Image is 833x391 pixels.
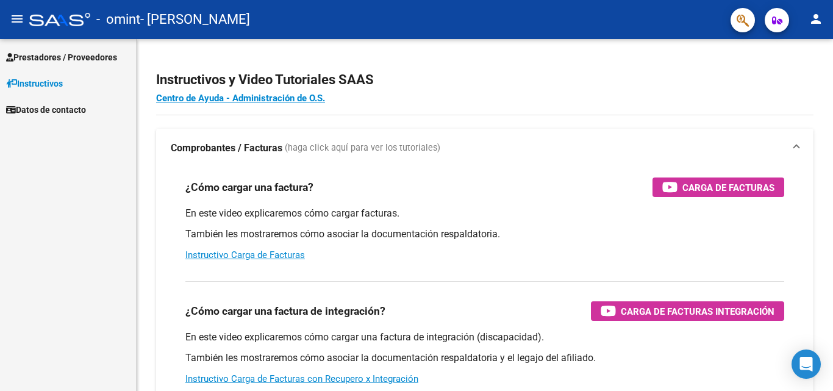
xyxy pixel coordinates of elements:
div: Open Intercom Messenger [792,350,821,379]
mat-expansion-panel-header: Comprobantes / Facturas (haga click aquí para ver los tutoriales) [156,129,813,168]
h2: Instructivos y Video Tutoriales SAAS [156,68,813,91]
h3: ¿Cómo cargar una factura? [185,179,313,196]
mat-icon: person [809,12,823,26]
span: Carga de Facturas Integración [621,304,774,319]
span: Instructivos [6,77,63,90]
span: (haga click aquí para ver los tutoriales) [285,142,440,155]
p: En este video explicaremos cómo cargar una factura de integración (discapacidad). [185,331,784,344]
a: Instructivo Carga de Facturas con Recupero x Integración [185,373,418,384]
span: - [PERSON_NAME] [140,6,250,33]
a: Centro de Ayuda - Administración de O.S. [156,93,325,104]
a: Instructivo Carga de Facturas [185,249,305,260]
strong: Comprobantes / Facturas [171,142,282,155]
p: También les mostraremos cómo asociar la documentación respaldatoria. [185,228,784,241]
span: Carga de Facturas [682,180,774,195]
span: - omint [96,6,140,33]
button: Carga de Facturas [652,178,784,197]
button: Carga de Facturas Integración [591,301,784,321]
mat-icon: menu [10,12,24,26]
h3: ¿Cómo cargar una factura de integración? [185,303,385,320]
span: Datos de contacto [6,103,86,117]
span: Prestadores / Proveedores [6,51,117,64]
p: También les mostraremos cómo asociar la documentación respaldatoria y el legajo del afiliado. [185,351,784,365]
p: En este video explicaremos cómo cargar facturas. [185,207,784,220]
